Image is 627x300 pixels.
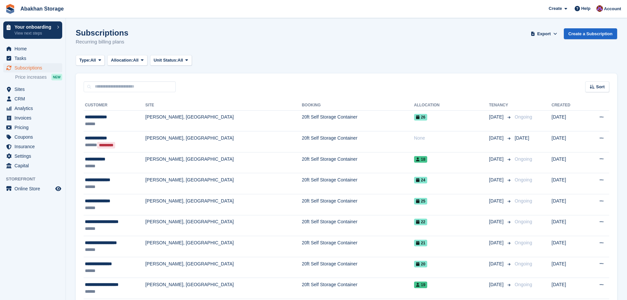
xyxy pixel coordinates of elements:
[3,113,62,123] a: menu
[145,173,302,194] td: [PERSON_NAME], [GEOGRAPHIC_DATA]
[489,156,505,163] span: [DATE]
[596,5,603,12] img: William Abakhan
[552,194,585,215] td: [DATE]
[14,44,54,53] span: Home
[6,176,65,182] span: Storefront
[537,31,551,37] span: Export
[302,152,414,173] td: 20ft Self Storage Container
[178,57,183,64] span: All
[14,30,54,36] p: View next steps
[76,38,128,46] p: Recurring billing plans
[515,114,532,120] span: Ongoing
[14,104,54,113] span: Analytics
[14,113,54,123] span: Invoices
[302,278,414,299] td: 20ft Self Storage Container
[302,100,414,111] th: Booking
[145,215,302,236] td: [PERSON_NAME], [GEOGRAPHIC_DATA]
[302,236,414,257] td: 20ft Self Storage Container
[3,21,62,39] a: Your onboarding View next steps
[515,240,532,245] span: Ongoing
[14,94,54,103] span: CRM
[91,57,96,64] span: All
[489,218,505,225] span: [DATE]
[414,177,427,183] span: 24
[76,28,128,37] h1: Subscriptions
[552,236,585,257] td: [DATE]
[3,161,62,170] a: menu
[79,57,91,64] span: Type:
[489,198,505,205] span: [DATE]
[145,194,302,215] td: [PERSON_NAME], [GEOGRAPHIC_DATA]
[549,5,562,12] span: Create
[145,100,302,111] th: Site
[154,57,178,64] span: Unit Status:
[14,132,54,142] span: Coupons
[414,156,427,163] span: 18
[414,261,427,267] span: 20
[414,240,427,246] span: 21
[111,57,133,64] span: Allocation:
[604,6,621,12] span: Account
[3,94,62,103] a: menu
[3,123,62,132] a: menu
[302,194,414,215] td: 20ft Self Storage Container
[552,257,585,278] td: [DATE]
[76,55,105,66] button: Type: All
[14,25,54,29] p: Your onboarding
[489,100,512,111] th: Tenancy
[14,54,54,63] span: Tasks
[530,28,559,39] button: Export
[552,215,585,236] td: [DATE]
[14,63,54,72] span: Subscriptions
[552,152,585,173] td: [DATE]
[489,281,505,288] span: [DATE]
[302,131,414,152] td: 20ft Self Storage Container
[14,161,54,170] span: Capital
[5,4,15,14] img: stora-icon-8386f47178a22dfd0bd8f6a31ec36ba5ce8667c1dd55bd0f319d3a0aa187defe.svg
[552,110,585,131] td: [DATE]
[414,198,427,205] span: 25
[414,282,427,288] span: 19
[3,54,62,63] a: menu
[515,282,532,287] span: Ongoing
[489,177,505,183] span: [DATE]
[145,236,302,257] td: [PERSON_NAME], [GEOGRAPHIC_DATA]
[51,74,62,80] div: NEW
[15,73,62,81] a: Price increases NEW
[145,152,302,173] td: [PERSON_NAME], [GEOGRAPHIC_DATA]
[145,110,302,131] td: [PERSON_NAME], [GEOGRAPHIC_DATA]
[302,110,414,131] td: 20ft Self Storage Container
[14,184,54,193] span: Online Store
[18,3,66,14] a: Abakhan Storage
[515,177,532,182] span: Ongoing
[3,104,62,113] a: menu
[414,219,427,225] span: 22
[515,198,532,204] span: Ongoing
[489,239,505,246] span: [DATE]
[3,44,62,53] a: menu
[14,142,54,151] span: Insurance
[14,85,54,94] span: Sites
[414,135,489,142] div: None
[107,55,147,66] button: Allocation: All
[515,135,529,141] span: [DATE]
[3,142,62,151] a: menu
[3,132,62,142] a: menu
[552,173,585,194] td: [DATE]
[596,84,605,90] span: Sort
[581,5,590,12] span: Help
[145,278,302,299] td: [PERSON_NAME], [GEOGRAPHIC_DATA]
[14,123,54,132] span: Pricing
[564,28,617,39] a: Create a Subscription
[489,114,505,121] span: [DATE]
[3,151,62,161] a: menu
[84,100,145,111] th: Customer
[515,261,532,266] span: Ongoing
[302,257,414,278] td: 20ft Self Storage Container
[414,114,427,121] span: 26
[150,55,192,66] button: Unit Status: All
[3,184,62,193] a: menu
[302,215,414,236] td: 20ft Self Storage Container
[552,131,585,152] td: [DATE]
[515,219,532,224] span: Ongoing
